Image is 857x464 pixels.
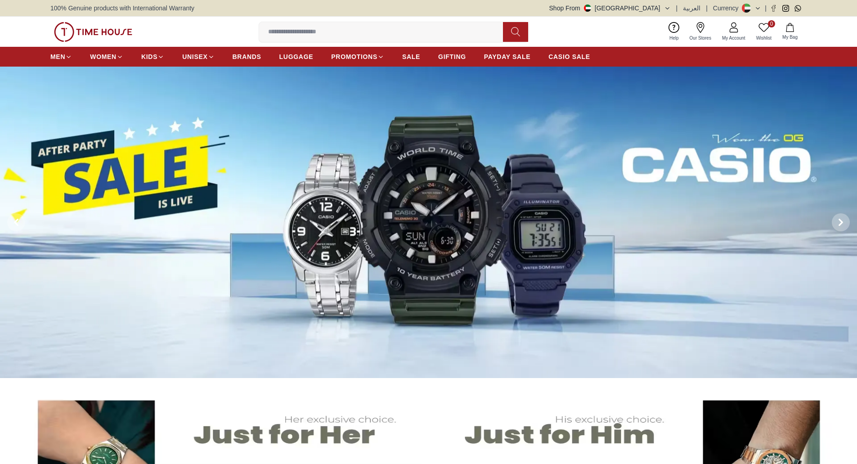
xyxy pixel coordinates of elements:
span: Wishlist [753,35,775,41]
a: PAYDAY SALE [484,49,530,65]
span: SALE [402,52,420,61]
span: UNISEX [182,52,207,61]
span: 100% Genuine products with International Warranty [50,4,194,13]
a: GIFTING [438,49,466,65]
a: PROMOTIONS [331,49,384,65]
span: My Account [718,35,749,41]
a: Instagram [782,5,789,12]
a: Whatsapp [794,5,801,12]
img: United Arab Emirates [584,5,591,12]
span: LUGGAGE [279,52,314,61]
div: Currency [713,4,742,13]
span: CASIO SALE [548,52,590,61]
a: 0Wishlist [751,20,777,43]
span: | [676,4,678,13]
span: | [765,4,767,13]
a: CASIO SALE [548,49,590,65]
span: PAYDAY SALE [484,52,530,61]
img: ... [54,22,132,42]
a: Help [664,20,684,43]
a: SALE [402,49,420,65]
a: MEN [50,49,72,65]
span: Help [666,35,682,41]
span: 0 [768,20,775,27]
button: Shop From[GEOGRAPHIC_DATA] [549,4,671,13]
a: WOMEN [90,49,123,65]
span: PROMOTIONS [331,52,377,61]
span: KIDS [141,52,157,61]
span: My Bag [779,34,801,41]
a: UNISEX [182,49,214,65]
span: | [706,4,708,13]
a: LUGGAGE [279,49,314,65]
a: Facebook [770,5,777,12]
span: MEN [50,52,65,61]
span: GIFTING [438,52,466,61]
a: KIDS [141,49,164,65]
span: Our Stores [686,35,715,41]
a: BRANDS [233,49,261,65]
a: Our Stores [684,20,717,43]
span: WOMEN [90,52,117,61]
span: BRANDS [233,52,261,61]
button: My Bag [777,21,803,42]
button: العربية [683,4,700,13]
